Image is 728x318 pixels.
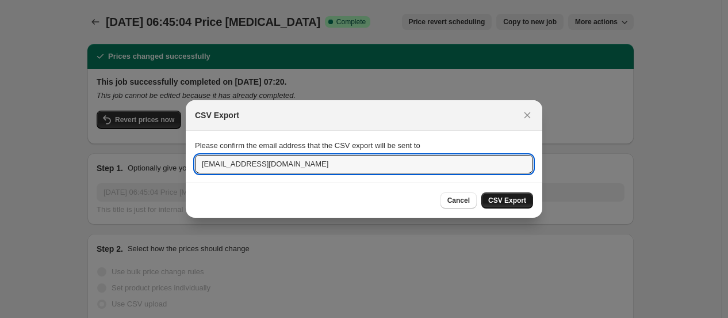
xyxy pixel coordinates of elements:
[195,109,239,121] h2: CSV Export
[195,141,420,150] span: Please confirm the email address that the CSV export will be sent to
[488,196,526,205] span: CSV Export
[519,107,535,123] button: Close
[440,192,477,209] button: Cancel
[481,192,533,209] button: CSV Export
[447,196,470,205] span: Cancel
